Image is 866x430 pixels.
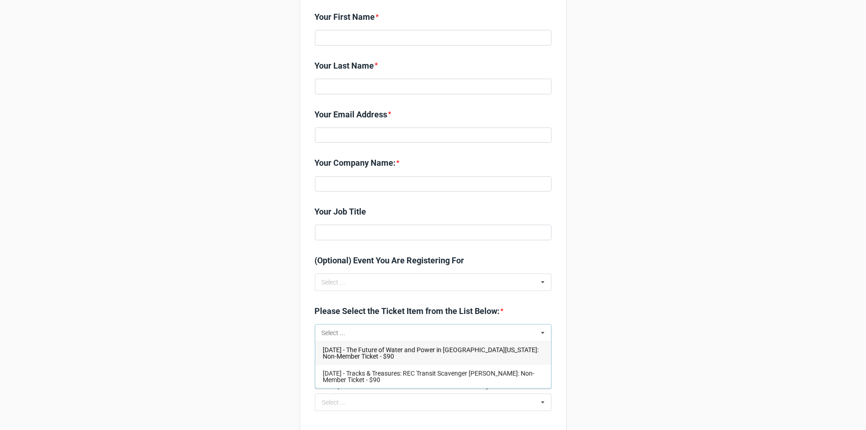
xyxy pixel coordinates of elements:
label: Your Last Name [315,59,374,72]
label: Your Job Title [315,205,366,218]
label: Your First Name [315,11,375,23]
span: [DATE] - Tracks & Treasures: REC Transit Scavenger [PERSON_NAME]: Non-Member Ticket - $90 [323,370,535,384]
label: Your Email Address [315,108,388,121]
label: Your Company Name: [315,157,396,169]
label: Please Select the Ticket Item from the List Below: [315,305,500,318]
em: Our mailing list is how people like you get information about upcoming events and other important... [315,373,546,389]
label: (Optional) Event You Are Registering For [315,254,465,267]
div: Select ... [322,399,346,406]
span: [DATE] - The Future of Water and Power in [GEOGRAPHIC_DATA][US_STATE]: Non-Member Ticket - $90 [323,346,539,360]
div: Select ... [320,277,359,288]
